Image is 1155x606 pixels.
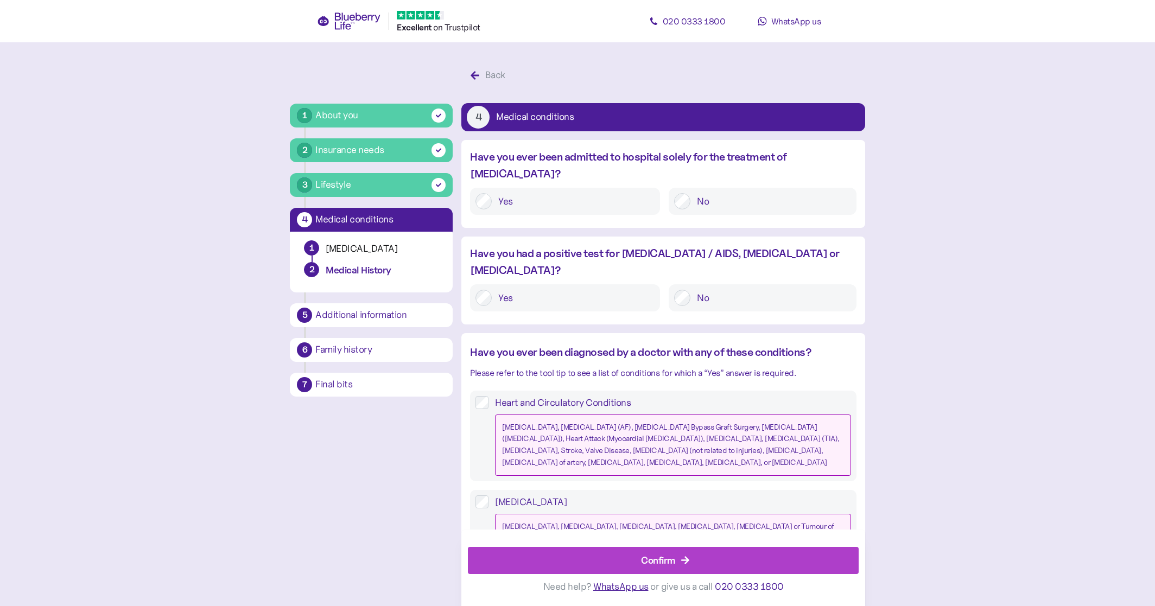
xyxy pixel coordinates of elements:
div: 2 [304,262,319,277]
div: Insurance needs [315,143,384,157]
button: Back [461,64,517,87]
div: Have you had a positive test for [MEDICAL_DATA] / AIDS, [MEDICAL_DATA] or [MEDICAL_DATA]? [470,245,856,279]
label: Yes [492,193,655,209]
button: 7Final bits [290,373,453,397]
span: Excellent ️ [397,22,433,33]
div: 2 [297,143,312,158]
div: Final bits [315,380,446,390]
span: WhatsApp us [593,581,649,592]
div: Family history [315,345,446,355]
div: 1 [304,241,319,255]
span: 020 0333 1800 [663,16,726,27]
div: Medical conditions [496,112,574,122]
label: Heart and Circulatory Conditions [488,396,851,476]
a: 020 0333 1800 [638,10,736,32]
button: 5Additional information [290,303,453,327]
a: WhatsApp us [740,10,838,32]
div: 1 [297,108,312,123]
button: 1About you [290,104,453,127]
div: Back [485,68,505,82]
button: 2Medical History [299,262,444,284]
button: 3Lifestyle [290,173,453,197]
div: [MEDICAL_DATA], [MEDICAL_DATA] (AF), [MEDICAL_DATA] Bypass Graft Surgery, [MEDICAL_DATA] ([MEDICA... [502,422,843,469]
button: Confirm [468,547,858,574]
span: 020 0333 1800 [715,581,784,592]
label: No [690,193,851,209]
div: Need help? or give us a call [468,574,858,599]
span: WhatsApp us [771,16,821,27]
div: 7 [297,377,312,392]
label: [MEDICAL_DATA] [488,495,851,551]
button: 1[MEDICAL_DATA] [299,240,444,262]
div: [MEDICAL_DATA], [MEDICAL_DATA], [MEDICAL_DATA], [MEDICAL_DATA], [MEDICAL_DATA] or Tumour of the b... [502,521,843,544]
div: 4 [297,212,312,227]
span: on Trustpilot [433,22,480,33]
label: No [690,290,851,306]
button: 4Medical conditions [290,208,453,232]
div: Additional information [315,310,446,320]
div: Medical History [326,264,439,277]
div: [MEDICAL_DATA] [326,243,439,255]
button: 4Medical conditions [461,103,865,131]
label: Yes [492,290,655,306]
div: Have you ever been diagnosed by a doctor with any of these conditions? [470,344,856,361]
div: Confirm [641,553,675,567]
button: 6Family history [290,338,453,362]
button: 2Insurance needs [290,138,453,162]
div: Have you ever been admitted to hospital solely for the treatment of [MEDICAL_DATA]? [470,149,856,182]
div: About you [315,108,358,123]
div: 4 [467,106,490,129]
div: 6 [297,342,312,358]
div: Medical conditions [315,215,446,225]
div: Please refer to the tool tip to see a list of conditions for which a “Yes” answer is required. [470,366,856,380]
div: 3 [297,177,312,193]
div: 5 [297,308,312,323]
div: Lifestyle [315,177,351,192]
